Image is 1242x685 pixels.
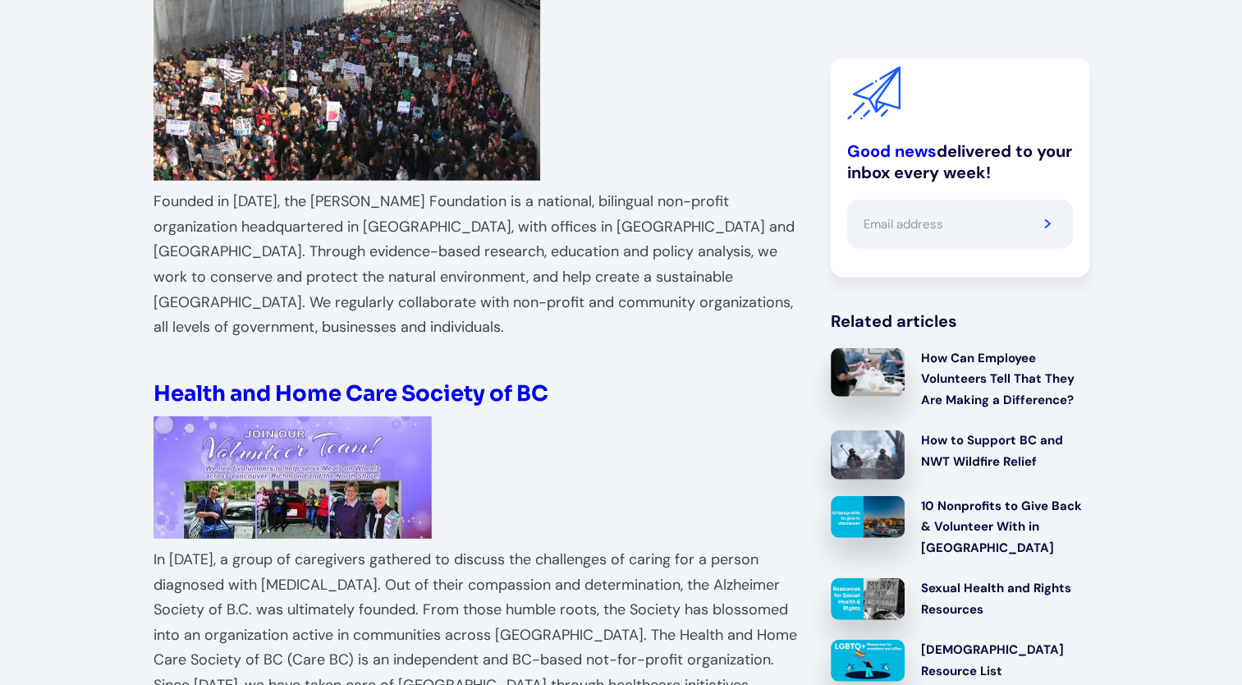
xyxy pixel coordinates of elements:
img: Send email button. [1044,218,1052,228]
div: 10 Nonprofits to Give Back & Volunteer With in [GEOGRAPHIC_DATA] [921,495,1088,559]
div: How Can Employee Volunteers Tell That They Are Making a Difference? [921,347,1088,411]
a: Sexual Health and Rights Resources [831,578,1088,623]
a: 10 Nonprofits to Give Back & Volunteer With in [GEOGRAPHIC_DATA] [831,495,1088,562]
a: Good news [847,140,937,161]
a: [DEMOGRAPHIC_DATA] Resource List [831,640,1088,685]
div: delivered to your inbox every week! [847,140,1072,182]
div: Related articles [831,310,1088,331]
a: Health and Home Care Society of BC [154,380,548,407]
a: How to Support BC and NWT Wildfire Relief [831,430,1088,480]
div: [DEMOGRAPHIC_DATA] Resource List [921,640,1088,682]
p: ‍ [154,348,799,374]
form: Email Form [847,199,1072,248]
p: Founded in [DATE], the [PERSON_NAME] Foundation is a national, bilingual non-profit organization ... [154,189,799,340]
input: Submit [1024,199,1073,248]
a: How Can Employee Volunteers Tell That They Are Making a Difference? [831,347,1088,414]
div: How to Support BC and NWT Wildfire Relief [921,430,1088,472]
div: Sexual Health and Rights Resources [921,578,1088,620]
input: Email address [847,199,1023,248]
